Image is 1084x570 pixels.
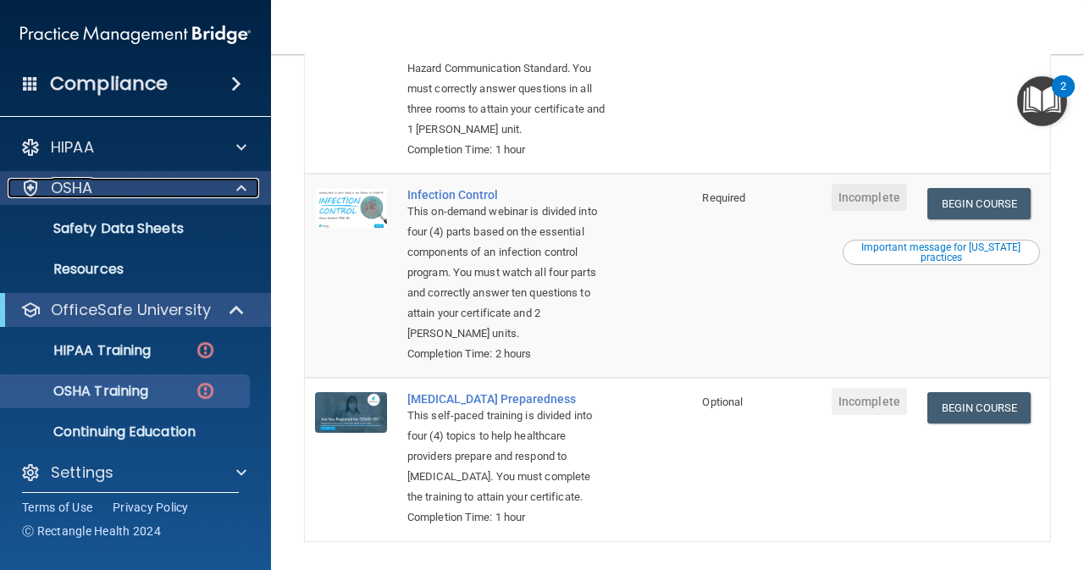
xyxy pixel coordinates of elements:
[1060,86,1066,108] div: 2
[407,140,607,160] div: Completion Time: 1 hour
[702,191,745,204] span: Required
[1017,76,1067,126] button: Open Resource Center, 2 new notifications
[407,507,607,528] div: Completion Time: 1 hour
[927,188,1031,219] a: Begin Course
[20,178,246,198] a: OSHA
[11,383,148,400] p: OSHA Training
[407,392,607,406] a: [MEDICAL_DATA] Preparedness
[20,462,246,483] a: Settings
[51,300,211,320] p: OfficeSafe University
[407,18,607,140] div: This self-paced training is divided into three (3) rooms based on the OSHA Hazard Communication S...
[407,202,607,344] div: This on-demand webinar is divided into four (4) parts based on the essential components of an inf...
[11,261,242,278] p: Resources
[20,18,251,52] img: PMB logo
[407,344,607,364] div: Completion Time: 2 hours
[11,342,151,359] p: HIPAA Training
[113,499,189,516] a: Privacy Policy
[702,396,743,408] span: Optional
[11,423,242,440] p: Continuing Education
[832,388,907,415] span: Incomplete
[22,523,161,540] span: Ⓒ Rectangle Health 2024
[407,406,607,507] div: This self-paced training is divided into four (4) topics to help healthcare providers prepare and...
[845,242,1037,263] div: Important message for [US_STATE] practices
[50,72,168,96] h4: Compliance
[51,137,94,158] p: HIPAA
[843,240,1040,265] button: Read this if you are a dental practitioner in the state of CA
[832,184,907,211] span: Incomplete
[195,380,216,401] img: danger-circle.6113f641.png
[20,300,246,320] a: OfficeSafe University
[22,499,92,516] a: Terms of Use
[11,220,242,237] p: Safety Data Sheets
[927,392,1031,423] a: Begin Course
[51,178,93,198] p: OSHA
[51,462,113,483] p: Settings
[999,453,1064,517] iframe: Drift Widget Chat Controller
[20,137,246,158] a: HIPAA
[195,340,216,361] img: danger-circle.6113f641.png
[407,188,607,202] a: Infection Control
